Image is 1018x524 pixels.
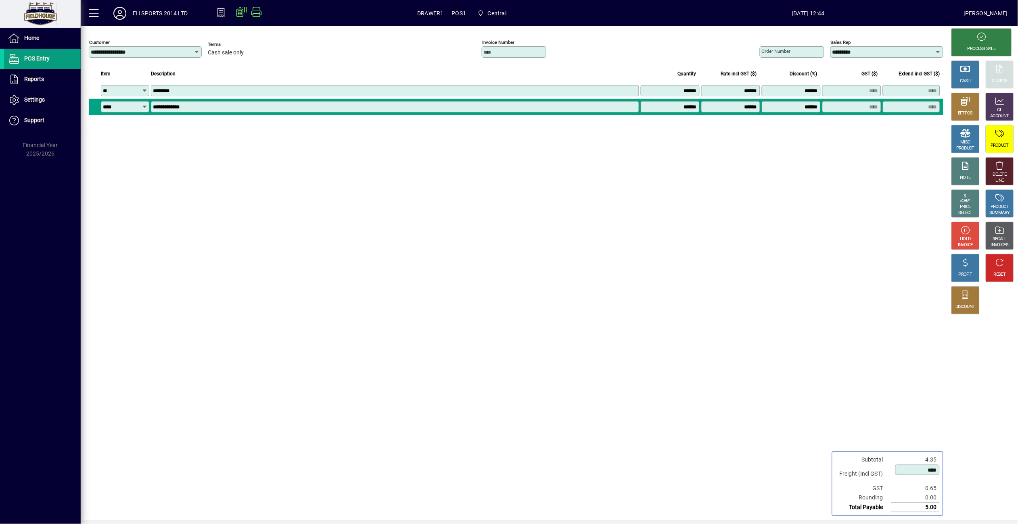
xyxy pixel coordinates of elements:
[151,69,176,78] span: Description
[24,96,45,103] span: Settings
[133,7,188,20] div: FH SPORTS 2014 LTD
[836,493,891,503] td: Rounding
[991,242,1008,248] div: INVOICES
[208,42,256,47] span: Terms
[991,204,1009,210] div: PRODUCT
[4,110,81,131] a: Support
[24,117,44,123] span: Support
[762,48,791,54] mat-label: Order number
[959,272,972,278] div: PROFIT
[24,35,39,41] span: Home
[968,46,996,52] div: PROCESS SALE
[891,493,940,503] td: 0.00
[960,204,971,210] div: PRICE
[790,69,817,78] span: Discount (%)
[993,236,1007,242] div: RECALL
[474,6,510,21] span: Central
[107,6,133,21] button: Profile
[862,69,878,78] span: GST ($)
[208,50,244,56] span: Cash sale only
[958,242,973,248] div: INVOICE
[24,76,44,82] span: Reports
[836,455,891,464] td: Subtotal
[960,175,971,181] div: NOTE
[993,172,1007,178] div: DELETE
[899,69,940,78] span: Extend incl GST ($)
[4,28,81,48] a: Home
[721,69,757,78] span: Rate incl GST ($)
[992,78,1008,84] div: CHARGE
[960,236,971,242] div: HOLD
[891,484,940,493] td: 0.65
[836,464,891,484] td: Freight (Incl GST)
[956,304,975,310] div: DISCOUNT
[991,113,1009,119] div: ACCOUNT
[956,146,974,152] div: PRODUCT
[991,143,1009,149] div: PRODUCT
[101,69,111,78] span: Item
[836,503,891,512] td: Total Payable
[960,78,971,84] div: CASH
[831,40,851,45] mat-label: Sales rep
[959,210,973,216] div: SELECT
[891,503,940,512] td: 5.00
[4,69,81,89] a: Reports
[964,7,1008,20] div: [PERSON_NAME]
[891,455,940,464] td: 4.35
[961,139,970,146] div: MISC
[994,272,1006,278] div: RESET
[89,40,110,45] mat-label: Customer
[997,107,1003,113] div: GL
[488,7,506,20] span: Central
[836,484,891,493] td: GST
[996,178,1004,184] div: LINE
[417,7,443,20] span: DRAWER1
[990,210,1010,216] div: SUMMARY
[958,110,973,116] div: EFTPOS
[4,90,81,110] a: Settings
[24,55,50,62] span: POS Entry
[482,40,514,45] mat-label: Invoice number
[653,7,964,20] span: [DATE] 12:44
[452,7,466,20] span: POS1
[678,69,696,78] span: Quantity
